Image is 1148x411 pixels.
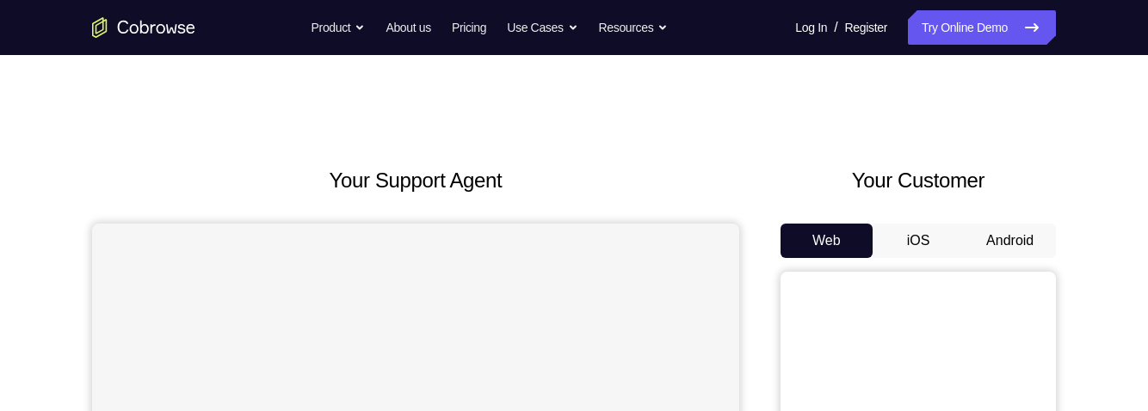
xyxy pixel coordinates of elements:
[312,10,366,45] button: Product
[386,10,430,45] a: About us
[845,10,887,45] a: Register
[452,10,486,45] a: Pricing
[599,10,669,45] button: Resources
[92,17,195,38] a: Go to the home page
[92,165,739,196] h2: Your Support Agent
[781,224,873,258] button: Web
[781,165,1056,196] h2: Your Customer
[908,10,1056,45] a: Try Online Demo
[834,17,837,38] span: /
[507,10,577,45] button: Use Cases
[873,224,965,258] button: iOS
[795,10,827,45] a: Log In
[964,224,1056,258] button: Android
